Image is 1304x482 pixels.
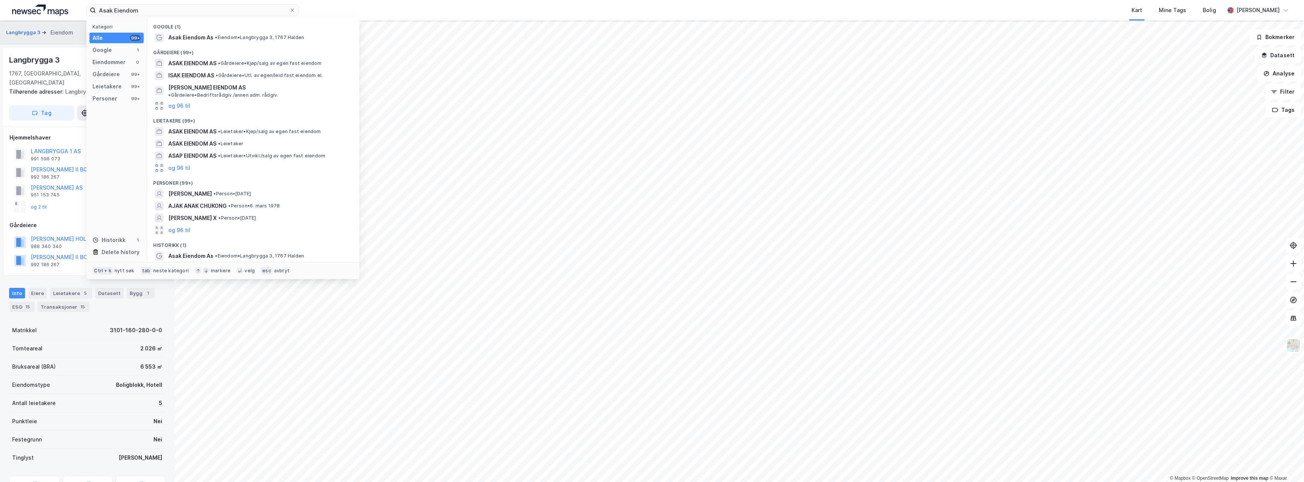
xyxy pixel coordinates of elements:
span: • [218,60,220,66]
div: 99+ [130,71,141,77]
input: Søk på adresse, matrikkel, gårdeiere, leietakere eller personer [96,5,289,16]
div: 99+ [130,35,141,41]
span: • [213,191,216,196]
div: Langbrygga 3 [9,54,61,66]
div: [PERSON_NAME] [119,453,162,462]
div: Leietakere [50,288,92,298]
div: 1 [135,47,141,53]
img: logo.a4113a55bc3d86da70a041830d287a7e.svg [12,5,68,16]
span: ASAK EIENDOM AS [168,59,216,68]
div: Bruksareal (BRA) [12,362,56,371]
div: Google [92,46,112,55]
div: Nei [154,435,162,444]
span: • [218,141,220,146]
span: [PERSON_NAME] EIENDOM AS [168,83,246,92]
div: Alle [92,33,103,42]
span: Leietaker • Kjøp/salg av egen fast eiendom [218,129,321,135]
a: Improve this map [1231,476,1268,481]
div: 99+ [130,96,141,102]
div: Info [9,288,25,298]
span: Person • 6. mars 1978 [228,203,280,209]
div: Eiendomstype [12,380,50,389]
span: Person • [DATE] [213,191,251,197]
div: 3101-160-280-0-0 [110,326,162,335]
div: 15 [24,303,31,311]
div: Hjemmelshaver [9,133,165,142]
div: Tinglyst [12,453,34,462]
div: ESG [9,301,34,312]
span: Eiendom • Langbrygga 3, 1767 Halden [215,35,304,41]
span: • [218,153,220,159]
div: Matrikkel [12,326,37,335]
div: Gårdeiere [92,70,120,79]
div: velg [244,268,255,274]
span: • [218,129,220,134]
button: Tag [9,105,74,121]
a: Mapbox [1170,476,1191,481]
div: 991 598 073 [31,156,60,162]
div: Festegrunn [12,435,42,444]
div: 5 [81,289,89,297]
div: Kart [1132,6,1142,15]
div: tab [141,267,152,275]
span: Leietaker [218,141,243,147]
div: Eiere [28,288,47,298]
div: Leietakere [92,82,122,91]
span: • [168,92,171,98]
button: Analyse [1257,66,1301,81]
span: Tilhørende adresser: [9,88,65,95]
span: AJAK ANAK CHUKONG [168,201,227,210]
img: Z [1286,338,1301,353]
div: Historikk (1) [147,236,359,250]
span: ASAK EIENDOM AS [168,127,216,136]
span: Gårdeiere • Utl. av egen/leid fast eiendom el. [216,72,323,79]
span: [PERSON_NAME] X [168,214,217,223]
div: Kontrollprogram for chat [1266,446,1304,482]
button: og 96 til [168,163,190,173]
div: neste kategori [153,268,189,274]
button: Datasett [1255,48,1301,63]
div: Transaksjoner [38,301,89,312]
div: 6 553 ㎡ [140,362,162,371]
div: markere [211,268,230,274]
div: Tomteareal [12,344,42,353]
div: 992 186 267 [31,174,60,180]
div: Mine Tags [1159,6,1186,15]
div: Antall leietakere [12,399,56,408]
div: Langbrygga 1 [9,87,159,96]
button: Langbrygga 3 [6,29,42,36]
span: ASAK EIENDOM AS [168,139,216,148]
span: Asak Eiendom As [168,33,213,42]
div: 15 [79,303,86,311]
span: Person • [DATE] [218,215,256,221]
span: • [215,35,217,40]
div: Nei [154,417,162,426]
div: Bygg [127,288,155,298]
div: 2 026 ㎡ [140,344,162,353]
div: 988 340 340 [31,243,62,250]
div: Gårdeiere (99+) [147,44,359,57]
div: Google (1) [147,18,359,31]
div: 5 [159,399,162,408]
button: Filter [1265,84,1301,99]
span: [PERSON_NAME] [168,189,212,198]
div: [PERSON_NAME] [1237,6,1280,15]
div: Boligblokk, Hotell [116,380,162,389]
div: 1 [144,289,152,297]
span: • [216,72,218,78]
div: Delete history [102,248,139,257]
iframe: Chat Widget [1266,446,1304,482]
button: og 96 til [168,101,190,110]
button: Tags [1266,102,1301,118]
button: Bokmerker [1250,30,1301,45]
div: 1 [135,237,141,243]
div: Bolig [1203,6,1216,15]
div: Personer (99+) [147,174,359,188]
span: Eiendom • Langbrygga 3, 1767 Halden [215,253,304,259]
div: 99+ [130,83,141,89]
div: Historikk [92,236,125,245]
span: Leietaker • Utvikl./salg av egen fast eiendom [218,153,325,159]
div: nytt søk [114,268,135,274]
div: avbryt [274,268,290,274]
span: • [228,203,230,209]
